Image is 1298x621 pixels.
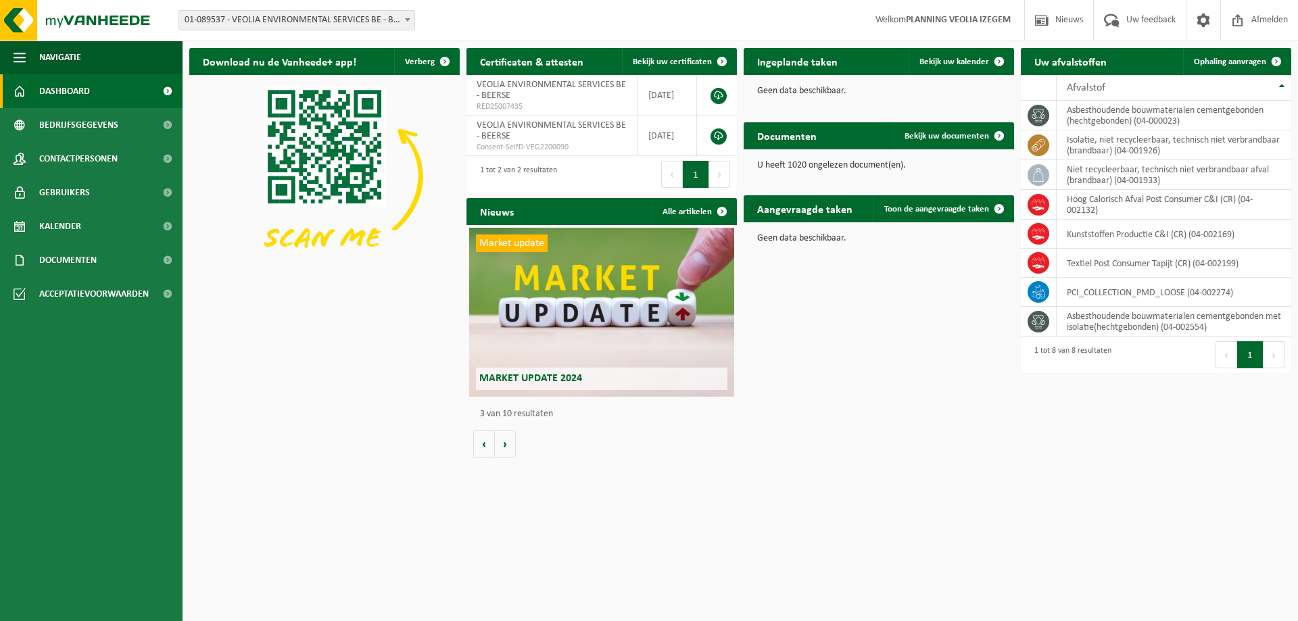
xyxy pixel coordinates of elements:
span: VEOLIA ENVIRONMENTAL SERVICES BE - BEERSE [477,120,626,141]
button: Next [709,161,730,188]
img: Download de VHEPlus App [189,75,460,278]
td: PCI_COLLECTION_PMD_LOOSE (04-002274) [1057,278,1291,307]
a: Market update Market update 2024 [469,228,734,397]
a: Bekijk uw certificaten [622,48,736,75]
p: 3 van 10 resultaten [480,409,730,419]
span: Bekijk uw kalender [919,57,989,66]
a: Bekijk uw documenten [894,122,1013,149]
span: Navigatie [39,41,81,74]
a: Bekijk uw kalender [909,48,1013,75]
h2: Uw afvalstoffen [1021,48,1120,74]
a: Ophaling aanvragen [1183,48,1290,75]
span: Bedrijfsgegevens [39,108,118,142]
span: Toon de aangevraagde taken [884,205,989,214]
a: Toon de aangevraagde taken [873,195,1013,222]
span: Kalender [39,209,81,243]
td: Hoog Calorisch Afval Post Consumer C&I (CR) (04-002132) [1057,190,1291,220]
button: Previous [661,161,683,188]
a: Alle artikelen [652,198,736,225]
td: [DATE] [638,75,697,116]
button: Vorige [473,430,495,457]
button: 1 [683,161,709,188]
span: Verberg [405,57,435,66]
div: 1 tot 2 van 2 resultaten [473,159,557,189]
span: VEOLIA ENVIRONMENTAL SERVICES BE - BEERSE [477,80,626,101]
span: Documenten [39,243,97,277]
button: Volgende [495,430,516,457]
span: Bekijk uw certificaten [633,57,712,66]
p: U heeft 1020 ongelezen document(en). [757,161,1001,170]
span: Market update [476,234,548,252]
p: Geen data beschikbaar. [757,234,1001,243]
button: Previous [1216,341,1237,368]
h2: Documenten [744,122,830,149]
span: Gebruikers [39,176,90,209]
h2: Ingeplande taken [744,48,851,74]
span: Afvalstof [1067,82,1105,93]
button: 1 [1237,341,1264,368]
td: Textiel Post Consumer Tapijt (CR) (04-002199) [1057,249,1291,278]
div: 1 tot 8 van 8 resultaten [1028,340,1111,370]
button: Next [1264,341,1284,368]
td: asbesthoudende bouwmaterialen cementgebonden (hechtgebonden) (04-000023) [1057,101,1291,130]
span: Consent-SelfD-VEG2200090 [477,142,627,153]
h2: Aangevraagde taken [744,195,866,222]
span: RED25007435 [477,101,627,112]
td: niet recycleerbaar, technisch niet verbrandbaar afval (brandbaar) (04-001933) [1057,160,1291,190]
span: Market update 2024 [479,373,582,384]
h2: Nieuws [466,198,527,224]
button: Verberg [394,48,458,75]
td: asbesthoudende bouwmaterialen cementgebonden met isolatie(hechtgebonden) (04-002554) [1057,307,1291,337]
span: Bekijk uw documenten [905,132,989,141]
p: Geen data beschikbaar. [757,86,1001,96]
h2: Download nu de Vanheede+ app! [189,48,370,74]
td: [DATE] [638,116,697,156]
h2: Certificaten & attesten [466,48,597,74]
span: 01-089537 - VEOLIA ENVIRONMENTAL SERVICES BE - BEERSE [178,10,415,30]
span: Ophaling aanvragen [1194,57,1266,66]
span: Acceptatievoorwaarden [39,277,149,311]
span: 01-089537 - VEOLIA ENVIRONMENTAL SERVICES BE - BEERSE [179,11,414,30]
strong: PLANNING VEOLIA IZEGEM [906,15,1011,25]
span: Contactpersonen [39,142,118,176]
span: Dashboard [39,74,90,108]
td: isolatie, niet recycleerbaar, technisch niet verbrandbaar (brandbaar) (04-001926) [1057,130,1291,160]
td: Kunststoffen Productie C&I (CR) (04-002169) [1057,220,1291,249]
